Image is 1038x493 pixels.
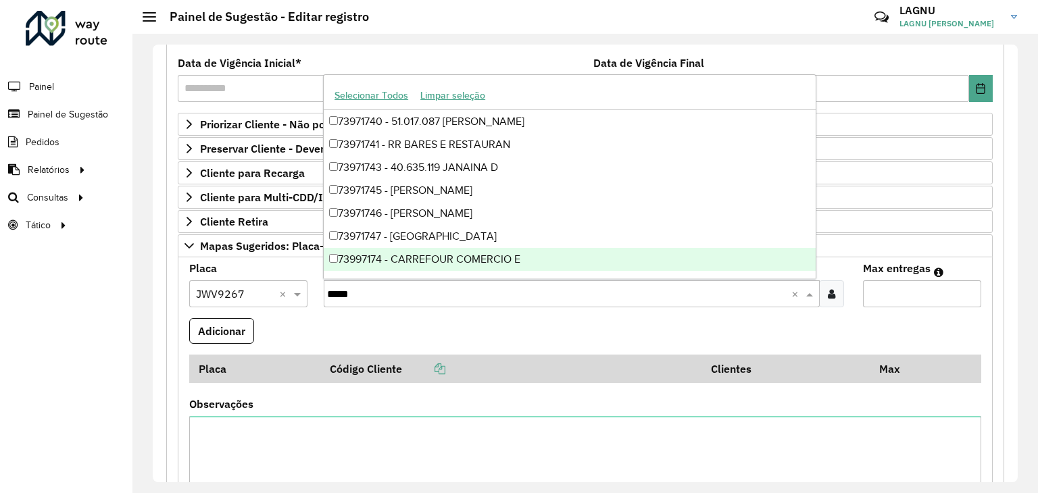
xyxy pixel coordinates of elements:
[200,119,421,130] span: Priorizar Cliente - Não podem ficar no buffer
[189,260,217,276] label: Placa
[27,190,68,205] span: Consultas
[28,107,108,122] span: Painel de Sugestão
[324,248,816,271] div: 73997174 - CARREFOUR COMERCIO E
[178,161,993,184] a: Cliente para Recarga
[899,18,1001,30] span: LAGNU [PERSON_NAME]
[870,355,924,383] th: Max
[29,80,54,94] span: Painel
[200,192,391,203] span: Cliente para Multi-CDD/Internalização
[863,260,931,276] label: Max entregas
[867,3,896,32] a: Contato Rápido
[324,133,816,156] div: 73971741 - RR BARES E RESTAURAN
[791,286,803,302] span: Clear all
[178,186,993,209] a: Cliente para Multi-CDD/Internalização
[702,355,870,383] th: Clientes
[969,75,993,102] button: Choose Date
[402,362,445,375] a: Copiar
[934,267,943,278] em: Máximo de clientes que serão colocados na mesma rota com os clientes informados
[899,4,1001,17] h3: LAGNU
[26,135,59,149] span: Pedidos
[189,318,254,344] button: Adicionar
[178,113,993,136] a: Priorizar Cliente - Não podem ficar no buffer
[279,286,291,302] span: Clear all
[324,156,816,179] div: 73971743 - 40.635.119 JANAINA D
[414,85,491,106] button: Limpar seleção
[324,110,816,133] div: 73971740 - 51.017.087 [PERSON_NAME]
[324,225,816,248] div: 73971747 - [GEOGRAPHIC_DATA]
[178,234,993,257] a: Mapas Sugeridos: Placa-Cliente
[178,210,993,233] a: Cliente Retira
[593,55,704,71] label: Data de Vigência Final
[200,216,268,227] span: Cliente Retira
[324,179,816,202] div: 73971745 - [PERSON_NAME]
[324,202,816,225] div: 73971746 - [PERSON_NAME]
[156,9,369,24] h2: Painel de Sugestão - Editar registro
[26,218,51,232] span: Tático
[200,167,305,178] span: Cliente para Recarga
[200,240,359,251] span: Mapas Sugeridos: Placa-Cliente
[200,143,475,154] span: Preservar Cliente - Devem ficar no buffer, não roteirizar
[189,396,253,412] label: Observações
[320,355,701,383] th: Código Cliente
[28,163,70,177] span: Relatórios
[178,55,301,71] label: Data de Vigência Inicial
[178,137,993,160] a: Preservar Cliente - Devem ficar no buffer, não roteirizar
[189,355,320,383] th: Placa
[323,74,816,279] ng-dropdown-panel: Options list
[328,85,414,106] button: Selecionar Todos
